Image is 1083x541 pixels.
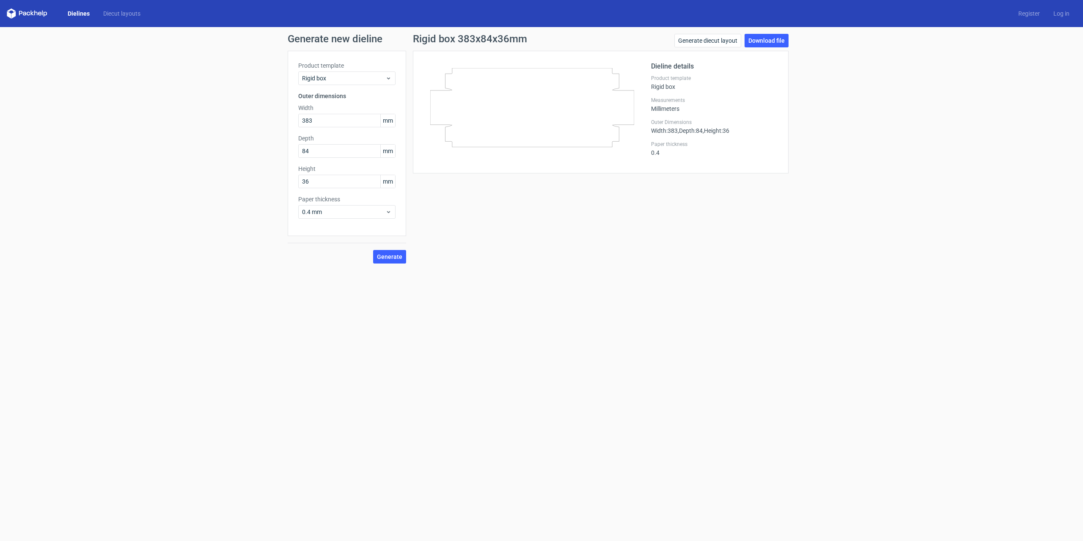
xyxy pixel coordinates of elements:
div: Rigid box [651,75,778,90]
a: Download file [745,34,789,47]
label: Product template [651,75,778,82]
h2: Dieline details [651,61,778,71]
span: Generate [377,254,402,260]
span: Width : 383 [651,127,678,134]
span: mm [380,175,395,188]
label: Height [298,165,396,173]
div: Millimeters [651,97,778,112]
span: , Height : 36 [703,127,729,134]
span: mm [380,145,395,157]
h1: Rigid box 383x84x36mm [413,34,527,44]
span: Rigid box [302,74,385,82]
button: Generate [373,250,406,264]
a: Generate diecut layout [674,34,741,47]
label: Paper thickness [298,195,396,203]
a: Diecut layouts [96,9,147,18]
span: , Depth : 84 [678,127,703,134]
label: Width [298,104,396,112]
label: Outer Dimensions [651,119,778,126]
span: mm [380,114,395,127]
div: 0.4 [651,141,778,156]
a: Dielines [61,9,96,18]
a: Register [1012,9,1047,18]
a: Log in [1047,9,1076,18]
h3: Outer dimensions [298,92,396,100]
label: Measurements [651,97,778,104]
label: Depth [298,134,396,143]
label: Paper thickness [651,141,778,148]
span: 0.4 mm [302,208,385,216]
h1: Generate new dieline [288,34,795,44]
label: Product template [298,61,396,70]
